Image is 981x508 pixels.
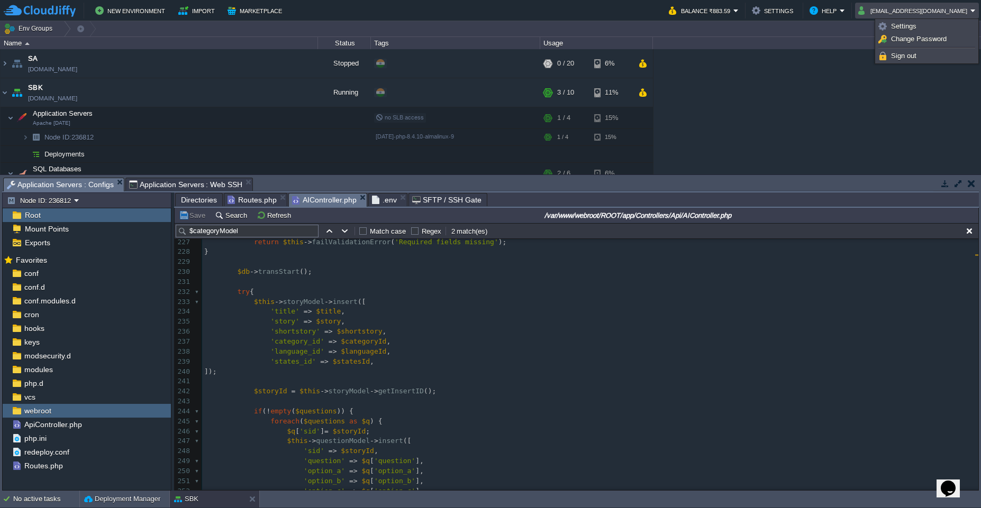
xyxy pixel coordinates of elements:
div: 11% [594,78,629,107]
span: $this [254,298,275,306]
span: ], [415,467,424,475]
div: 243 [175,396,193,407]
span: = [324,427,329,435]
span: )) { [337,407,353,415]
span: no SLB access [376,114,424,121]
span: ] [320,427,324,435]
div: 2 match(es) [450,226,489,236]
span: .env [372,193,397,206]
label: Regex [422,227,441,235]
a: webroot [22,406,53,415]
div: 235 [175,317,193,327]
a: ApiController.php [22,420,84,429]
span: ! [266,407,270,415]
img: AMDAwAAAACH5BAEAAAAALAAAAAABAAEAAAICRAEAOw== [25,42,30,45]
span: SBK [28,82,43,93]
img: AMDAwAAAACH5BAEAAAAALAAAAAABAAEAAAICRAEAOw== [29,129,43,145]
button: Env Groups [4,21,56,36]
span: [ [370,457,374,465]
span: insert [378,437,403,445]
span: try [238,288,250,295]
div: Status [319,37,370,49]
span: $story [316,317,341,325]
span: foreach [270,417,299,425]
span: , [370,357,374,365]
span: if [254,407,262,415]
span: -> [308,437,316,445]
div: 6% [594,163,629,184]
span: 'question' [304,457,345,465]
div: 250 [175,466,193,476]
span: conf.modules.d [22,296,77,306]
span: ( [291,407,295,415]
a: Settings [877,21,977,32]
span: empty [270,407,291,415]
a: Exports [23,238,52,247]
div: 237 [175,337,193,347]
div: 1 / 4 [557,107,570,128]
span: 'question' [374,457,415,465]
span: cron [22,310,41,319]
span: $questions [295,407,337,415]
span: , [374,447,378,455]
div: 251 [175,476,193,486]
img: AMDAwAAAACH5BAEAAAAALAAAAAABAAEAAAICRAEAOw== [14,107,29,128]
button: SBK [174,494,198,504]
span: ( [390,238,395,246]
span: hooks [22,324,46,333]
span: SA [28,53,38,64]
div: 231 [175,277,193,287]
div: 2 / 6 [557,163,570,184]
span: Routes.php [228,193,277,206]
span: 'title' [270,307,299,315]
span: Directories [181,193,217,206]
div: 238 [175,347,193,357]
a: Deployments [43,150,86,159]
span: $q [361,467,370,475]
span: as [349,417,358,425]
a: Root [23,210,42,220]
span: $q [361,457,370,465]
span: insert [333,298,358,306]
span: [ [370,467,374,475]
span: questionModel [316,437,370,445]
span: storyModel [283,298,324,306]
a: [DOMAIN_NAME] [28,93,77,104]
img: AMDAwAAAACH5BAEAAAAALAAAAAABAAEAAAICRAEAOw== [7,163,14,184]
span: $shortstory [337,327,382,335]
span: Settings [891,22,916,30]
span: $q [361,417,370,425]
button: Help [810,4,840,17]
div: 227 [175,237,193,247]
span: ( [262,407,267,415]
span: $title [316,307,341,315]
span: $storyId [333,427,366,435]
span: conf [22,269,40,278]
span: (); [424,387,436,395]
button: Save [179,210,208,220]
span: AIController.php [292,193,357,207]
span: conf.d [22,282,47,292]
span: [DATE]-php-8.4.10-almalinux-9 [376,133,454,140]
span: => [304,317,312,325]
div: Stopped [318,49,371,78]
span: -> [304,238,312,246]
div: 246 [175,427,193,437]
div: 249 [175,456,193,466]
span: ); [498,238,507,246]
img: CloudJiffy [4,4,76,17]
span: 'option_c' [374,487,415,495]
img: AMDAwAAAACH5BAEAAAAALAAAAAABAAEAAAICRAEAOw== [10,49,24,78]
a: Routes.php [22,461,65,470]
span: => [329,447,337,455]
div: 245 [175,417,193,427]
img: AMDAwAAAACH5BAEAAAAALAAAAAABAAEAAAICRAEAOw== [14,163,29,184]
span: Favorites [14,255,49,265]
div: 15% [594,107,629,128]
span: 236812 [43,133,95,142]
div: 234 [175,307,193,317]
a: php.ini [22,433,48,443]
